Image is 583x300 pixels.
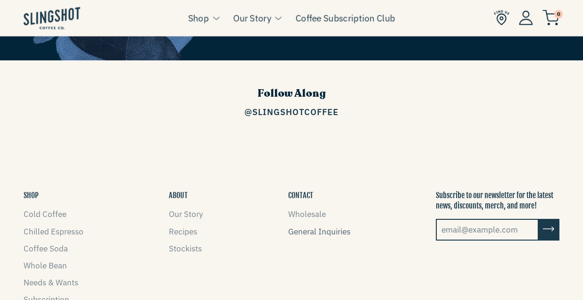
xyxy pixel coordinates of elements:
span: 0 [554,10,563,18]
a: Coffee Subscription Club [296,11,395,25]
a: Coffee Soda [24,243,68,254]
a: Needs & Wants [24,277,78,288]
a: Our Story [169,209,203,219]
a: Recipes [169,226,197,237]
span: Follow Along [258,86,326,100]
a: Stockists [169,243,202,254]
button: ABOUT [169,190,188,200]
button: CONTACT [288,190,313,200]
a: Cold Coffee [24,209,67,219]
button: SHOP [24,190,39,200]
img: Account [519,10,533,25]
a: Shop [188,11,209,25]
a: Chilled Espresso [24,226,83,237]
a: @SlingshotCoffee [244,107,339,117]
input: email@example.com [436,219,539,241]
img: cart [542,10,559,25]
p: Subscribe to our newsletter for the latest news, discounts, merch, and more! [436,190,559,211]
a: Wholesale [288,209,326,219]
a: Whole Bean [24,260,67,271]
img: Find Us [494,10,509,25]
a: 0 [542,12,559,24]
a: General Inquiries [288,226,350,237]
a: Our Story [233,11,271,25]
